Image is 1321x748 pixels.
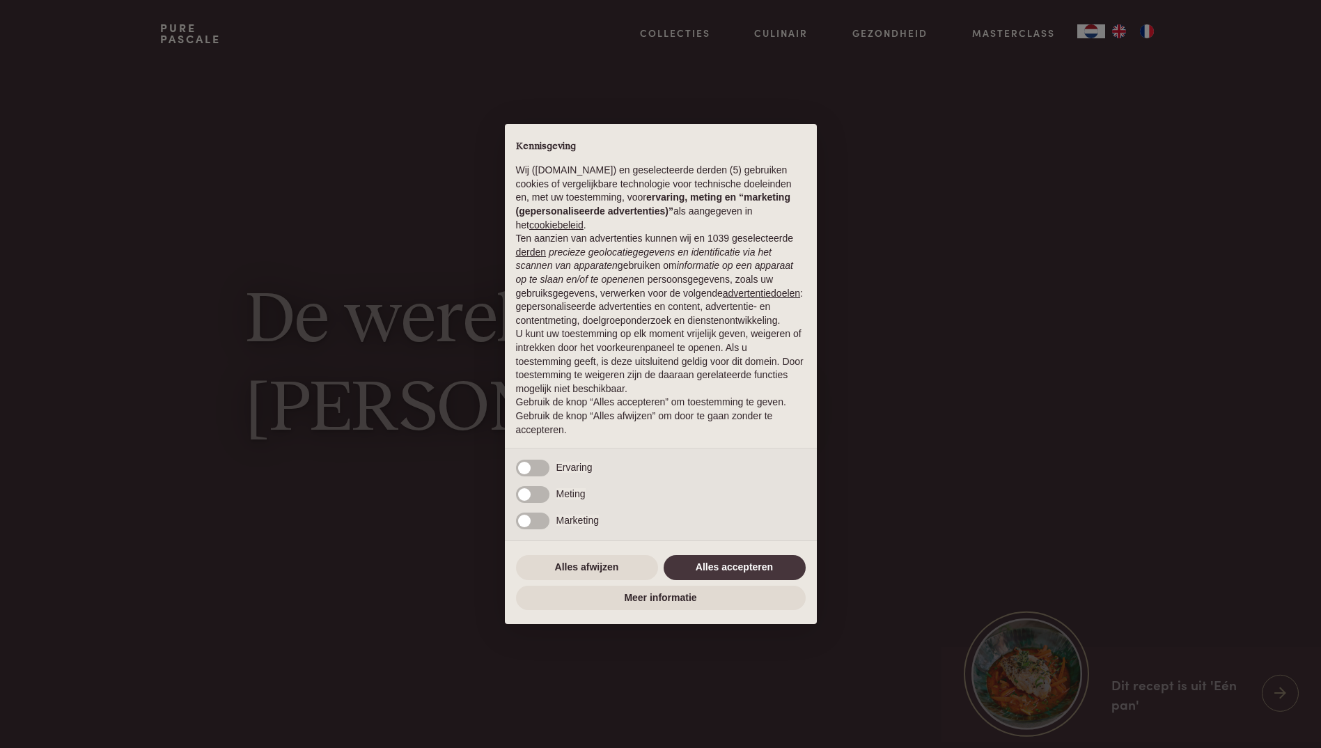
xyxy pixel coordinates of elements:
[516,164,806,232] p: Wij ([DOMAIN_NAME]) en geselecteerde derden (5) gebruiken cookies of vergelijkbare technologie vo...
[516,260,794,285] em: informatie op een apparaat op te slaan en/of te openen
[664,555,806,580] button: Alles accepteren
[723,287,800,301] button: advertentiedoelen
[529,219,584,231] a: cookiebeleid
[556,488,586,499] span: Meting
[516,327,806,396] p: U kunt uw toestemming op elk moment vrijelijk geven, weigeren of intrekken door het voorkeurenpan...
[516,232,806,327] p: Ten aanzien van advertenties kunnen wij en 1039 geselecteerde gebruiken om en persoonsgegevens, z...
[556,462,593,473] span: Ervaring
[516,246,547,260] button: derden
[516,141,806,153] h2: Kennisgeving
[556,515,599,526] span: Marketing
[516,247,772,272] em: precieze geolocatiegegevens en identificatie via het scannen van apparaten
[516,396,806,437] p: Gebruik de knop “Alles accepteren” om toestemming te geven. Gebruik de knop “Alles afwijzen” om d...
[516,586,806,611] button: Meer informatie
[516,192,790,217] strong: ervaring, meting en “marketing (gepersonaliseerde advertenties)”
[516,555,658,580] button: Alles afwijzen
